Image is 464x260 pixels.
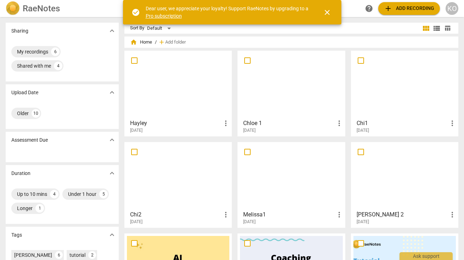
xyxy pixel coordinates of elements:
button: Tile view [421,23,431,34]
span: more_vert [448,210,457,219]
span: [DATE] [243,128,256,134]
div: 2 [88,251,96,259]
h3: Chi2 [130,210,222,219]
div: [PERSON_NAME] [14,251,52,259]
div: Up to 10 mins [17,191,47,198]
span: Home [130,39,152,46]
span: [DATE] [243,219,256,225]
div: Longer [17,205,33,212]
span: table_chart [444,25,451,32]
span: [DATE] [357,128,369,134]
button: List view [431,23,442,34]
div: Under 1 hour [68,191,96,198]
button: Show more [107,230,117,240]
span: expand_more [108,231,116,239]
div: Dear user, we appreciate your loyalty! Support RaeNotes by upgrading to a [146,5,310,19]
button: Show more [107,135,117,145]
button: Table view [442,23,453,34]
button: Show more [107,168,117,179]
a: Pro subscription [146,13,182,19]
button: Close [319,4,336,21]
span: expand_more [108,27,116,35]
div: 10 [32,109,40,118]
p: Assessment Due [11,136,48,144]
a: Melissa1[DATE] [240,145,342,225]
a: LogoRaeNotes [6,1,117,16]
a: Chi2[DATE] [127,145,229,225]
button: KO [446,2,458,15]
span: more_vert [222,210,230,219]
span: [DATE] [130,128,142,134]
span: more_vert [335,119,343,128]
p: Upload Date [11,89,38,96]
div: Older [17,110,29,117]
a: Chloe 1[DATE] [240,53,342,133]
div: Ask support [399,252,453,260]
span: expand_more [108,136,116,144]
span: / [155,40,157,45]
div: 4 [54,62,62,70]
p: Sharing [11,27,28,35]
button: Show more [107,26,117,36]
a: [PERSON_NAME] 2[DATE] [353,145,456,225]
img: Logo [6,1,20,16]
span: expand_more [108,88,116,97]
span: view_module [422,24,430,33]
h3: Chloe 1 [243,119,335,128]
h3: Melissa 2 [357,210,448,219]
div: 5 [99,190,108,198]
span: [DATE] [357,219,369,225]
button: Show more [107,87,117,98]
h3: Melissa1 [243,210,335,219]
div: Sort By [130,26,144,31]
h3: Chi1 [357,119,448,128]
h3: Hayley [130,119,222,128]
p: Tags [11,231,22,239]
div: Shared with me [17,62,51,69]
a: Chi1[DATE] [353,53,456,133]
div: My recordings [17,48,48,55]
span: view_list [432,24,441,33]
div: Default [147,23,173,34]
span: add [384,4,392,13]
span: close [323,8,331,17]
span: more_vert [222,119,230,128]
div: tutorial [69,251,85,259]
button: Upload [378,2,440,15]
a: Hayley[DATE] [127,53,229,133]
span: more_vert [448,119,457,128]
span: check_circle [132,8,140,17]
div: 6 [51,47,60,56]
span: add [158,39,165,46]
span: Add recording [384,4,434,13]
h2: RaeNotes [23,4,60,13]
a: Help [363,2,375,15]
span: Add folder [165,40,186,45]
span: home [130,39,137,46]
span: help [365,4,373,13]
span: expand_more [108,169,116,177]
div: 6 [55,251,63,259]
div: 4 [50,190,58,198]
span: [DATE] [130,219,142,225]
div: 1 [35,204,44,213]
p: Duration [11,170,30,177]
span: more_vert [335,210,343,219]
